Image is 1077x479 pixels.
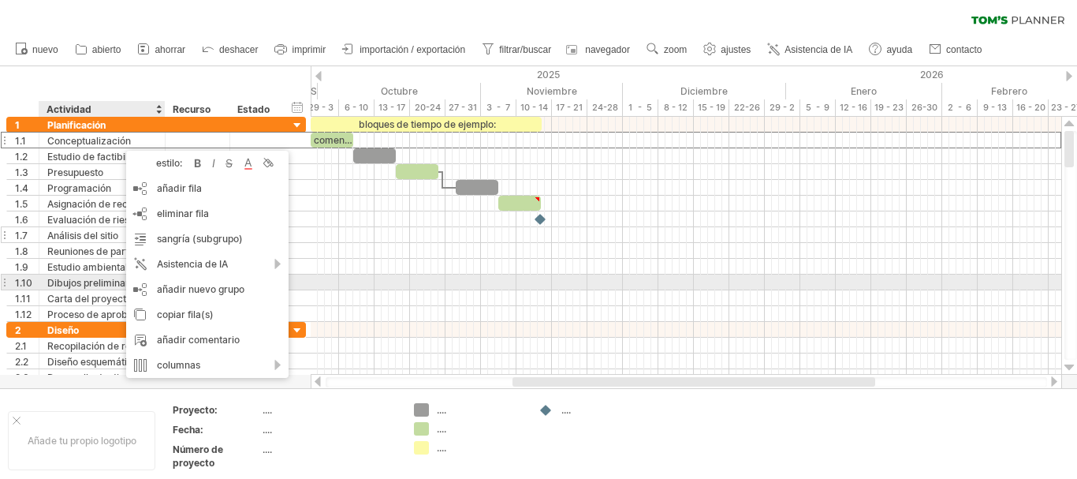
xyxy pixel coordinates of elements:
font: Reuniones de partes interesadas [47,245,194,257]
font: deshacer [219,44,258,55]
font: 1.4 [15,182,28,194]
font: 5 - 9 [806,102,829,113]
font: añadir comentario [157,334,240,346]
font: .... [263,404,272,416]
font: abierto [92,44,121,55]
font: 16 - 20 [1016,102,1045,113]
font: 1.5 [15,198,28,210]
font: comenzar [314,134,360,146]
font: ajustes [721,44,751,55]
a: ajustes [699,39,755,60]
font: 9 - 13 [983,102,1007,113]
font: 2.3 [15,372,29,384]
a: abierto [71,39,126,60]
font: 27 - 31 [449,102,477,113]
font: Asignación de recursos [47,198,152,210]
a: imprimir [270,39,330,60]
font: Fecha: [173,424,203,436]
font: Carta del proyecto [47,293,132,305]
font: 2 - 6 [948,102,971,113]
font: 19 - 23 [874,102,904,113]
font: 29 - 3 [308,102,334,113]
font: Estudio de factibilidad [47,151,148,163]
font: eliminar fila [157,208,209,219]
font: Septiembre [311,85,363,97]
font: 1.6 [15,214,28,226]
font: navegador [585,44,630,55]
font: 3 - 7 [486,102,510,113]
font: 2 [15,324,21,336]
font: Recopilación de requisitos [47,339,165,352]
font: Actividad [47,103,91,115]
font: Diseño [47,324,79,336]
a: filtrar/buscar [478,39,556,60]
font: Proyecto: [173,404,218,416]
font: 1.10 [15,277,32,289]
font: Presupuesto [47,167,103,178]
div: Diciembre de 2025 [623,83,786,99]
font: añadir fila [157,182,202,194]
a: contacto [925,39,986,60]
font: 22-26 [734,102,760,113]
font: 17 - 21 [556,102,583,113]
font: zoom [664,44,687,55]
a: zoom [643,39,691,60]
font: 1.1 [15,135,26,147]
font: filtrar/buscar [499,44,551,55]
font: Número de proyecto [173,443,223,469]
font: 1.9 [15,261,28,273]
font: 26-30 [911,102,937,113]
font: contacto [946,44,982,55]
a: Asistencia de IA [763,39,857,60]
font: 1 - 5 [628,102,652,113]
font: ayuda [886,44,912,55]
font: Diseño esquemático [47,356,138,368]
a: importación / exportación [338,39,470,60]
font: Asistencia de IA [157,258,228,270]
font: Diciembre [680,85,728,97]
font: 10 - 14 [520,102,548,113]
font: Recurso [173,103,211,115]
font: 1 [15,119,20,131]
font: 15 - 19 [698,102,725,113]
div: Octubre de 2025 [318,83,481,99]
font: copiar fila(s) [157,309,214,320]
font: Enero [851,85,877,97]
font: Estudio ambiental [47,261,128,273]
font: 2.1 [15,340,27,352]
font: 12 - 16 [840,102,867,113]
font: ahorrar [155,44,185,55]
font: Asistencia de IA [784,44,852,55]
font: 20-24 [415,102,441,113]
font: Planificación [47,119,106,131]
a: ayuda [865,39,917,60]
font: 24-28 [592,102,618,113]
font: 1.12 [15,309,32,320]
font: Estado [237,103,270,115]
font: imprimir [292,44,326,55]
a: nuevo [11,39,63,60]
font: 2025 [537,69,560,80]
font: 6 - 10 [345,102,368,113]
font: .... [561,404,571,416]
font: 1.8 [15,245,28,257]
font: .... [437,442,446,454]
font: Evaluación de riesgos [47,214,145,226]
font: añadir nuevo grupo [157,283,244,295]
font: Desarrollo de diseño [47,372,140,384]
font: .... [263,443,272,455]
font: 2.2 [15,356,28,368]
font: 1.2 [15,151,28,163]
a: ahorrar [133,39,190,60]
div: Noviembre de 2025 [481,83,623,99]
font: Añade tu propio logotipo [28,435,136,447]
font: Programación [47,182,111,194]
font: 1.11 [15,293,31,305]
font: 1.3 [15,167,28,178]
a: deshacer [198,39,263,60]
font: Dibujos preliminares [47,277,140,289]
a: navegador [564,39,635,60]
font: sangría (subgrupo) [157,233,243,245]
font: Conceptualización [47,135,131,147]
font: .... [437,423,446,435]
